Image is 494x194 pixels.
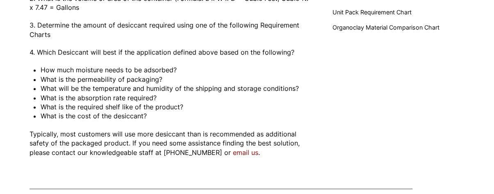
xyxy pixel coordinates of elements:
li: What is the required shelf like of the product? [41,102,313,111]
li: What is the cost of the desiccant? [41,111,313,120]
a: Organoclay Material Comparison Chart [332,23,439,32]
li: What is the permeability of packaging? [41,75,313,84]
li: What is the absorption rate required? [41,93,313,102]
p: Typically, most customers will use more desiccant than is recommended as additional safety of the... [30,129,313,157]
li: How much moisture needs to be adsorbed? [41,65,313,74]
a: email us [233,148,258,157]
li: What will be the temperature and humidity of the shipping and storage conditions? [41,84,313,93]
p: 4. Which Desiccant will best if the application defined above based on the following? [30,48,313,57]
p: 3. Determine the amount of desiccant required using one of the following Requirement Charts [30,21,313,39]
a: Unit Pack Requirement Chart [332,8,412,17]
